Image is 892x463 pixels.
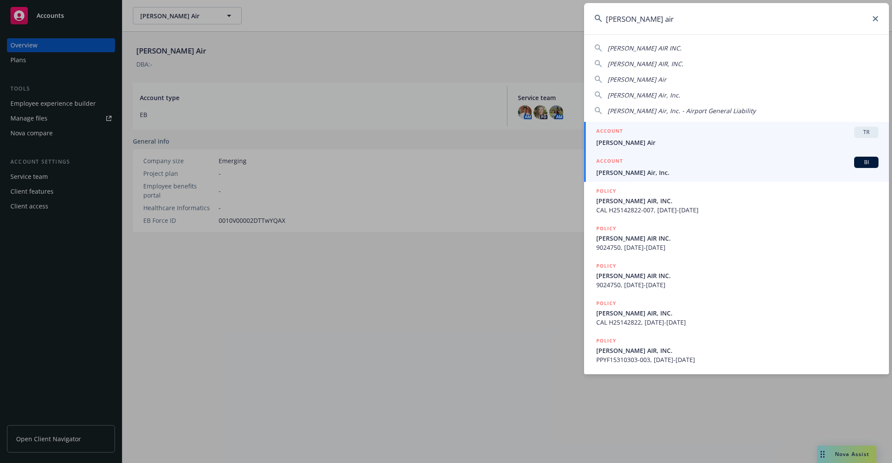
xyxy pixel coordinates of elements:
[596,224,616,233] h5: POLICY
[596,138,878,147] span: [PERSON_NAME] Air
[596,346,878,355] span: [PERSON_NAME] AIR, INC.
[608,44,682,52] span: [PERSON_NAME] AIR INC.
[596,355,878,364] span: PPYF15310303-003, [DATE]-[DATE]
[608,107,756,115] span: [PERSON_NAME] Air, Inc. - Airport General Liability
[584,152,889,182] a: ACCOUNTBI[PERSON_NAME] Air, Inc.
[596,299,616,308] h5: POLICY
[596,157,623,167] h5: ACCOUNT
[584,3,889,34] input: Search...
[596,336,616,345] h5: POLICY
[596,205,878,215] span: CAL H25142822-007, [DATE]-[DATE]
[596,271,878,280] span: [PERSON_NAME] AIR INC.
[608,91,680,99] span: [PERSON_NAME] Air, Inc.
[596,309,878,318] span: [PERSON_NAME] AIR, INC.
[596,234,878,243] span: [PERSON_NAME] AIR INC.
[584,182,889,219] a: POLICY[PERSON_NAME] AIR, INC.CAL H25142822-007, [DATE]-[DATE]
[596,262,616,270] h5: POLICY
[596,243,878,252] span: 9024750, [DATE]-[DATE]
[858,158,875,166] span: BI
[596,280,878,289] span: 9024750, [DATE]-[DATE]
[596,127,623,137] h5: ACCOUNT
[608,75,666,84] span: [PERSON_NAME] Air
[608,60,683,68] span: [PERSON_NAME] AIR, INC.
[858,128,875,136] span: TR
[584,294,889,332] a: POLICY[PERSON_NAME] AIR, INC.CAL H25142822, [DATE]-[DATE]
[584,122,889,152] a: ACCOUNTTR[PERSON_NAME] Air
[584,332,889,369] a: POLICY[PERSON_NAME] AIR, INC.PPYF15310303-003, [DATE]-[DATE]
[584,219,889,257] a: POLICY[PERSON_NAME] AIR INC.9024750, [DATE]-[DATE]
[596,187,616,195] h5: POLICY
[584,257,889,294] a: POLICY[PERSON_NAME] AIR INC.9024750, [DATE]-[DATE]
[596,318,878,327] span: CAL H25142822, [DATE]-[DATE]
[596,168,878,177] span: [PERSON_NAME] Air, Inc.
[596,196,878,205] span: [PERSON_NAME] AIR, INC.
